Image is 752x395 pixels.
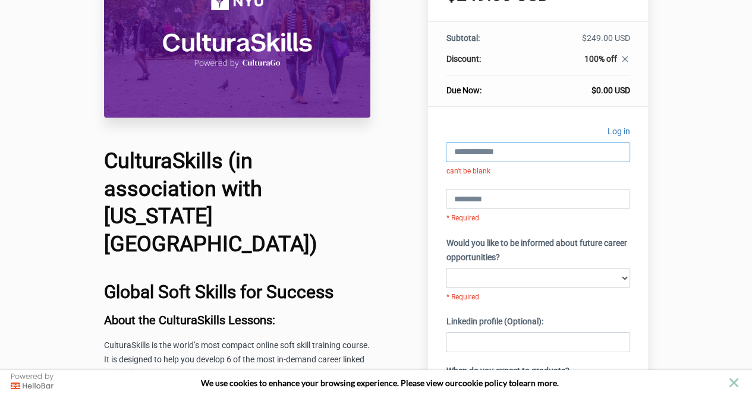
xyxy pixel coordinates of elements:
[104,314,370,327] h3: About the CulturaSkills Lessons:
[104,147,370,258] h1: CulturaSkills (in association with [US_STATE][GEOGRAPHIC_DATA])
[446,364,569,378] label: When do you expect to graduate?
[446,75,523,97] th: Due Now:
[104,282,333,302] b: Global Soft Skills for Success
[446,291,630,304] li: * Required
[446,212,630,225] li: * Required
[446,236,630,265] label: Would you like to be informed about future career opportunities?
[458,378,507,388] a: cookie policy
[524,32,630,53] td: $249.00 USD
[446,165,630,178] li: can't be blank
[620,54,630,64] i: close
[446,33,479,43] span: Subtotal:
[201,378,458,388] span: We use cookies to enhance your browsing experience. Please view our
[591,86,630,95] span: $0.00 USD
[608,125,630,142] a: Log in
[726,375,741,390] button: close
[584,54,617,64] span: 100% off
[617,54,630,67] a: close
[517,378,559,388] span: learn more.
[509,378,517,388] strong: to
[446,315,543,329] label: Linkedin profile (Optional):
[446,53,523,75] th: Discount:
[104,340,370,378] span: CulturaSkills is the world’s most compact online soft skill training course. It is designed to he...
